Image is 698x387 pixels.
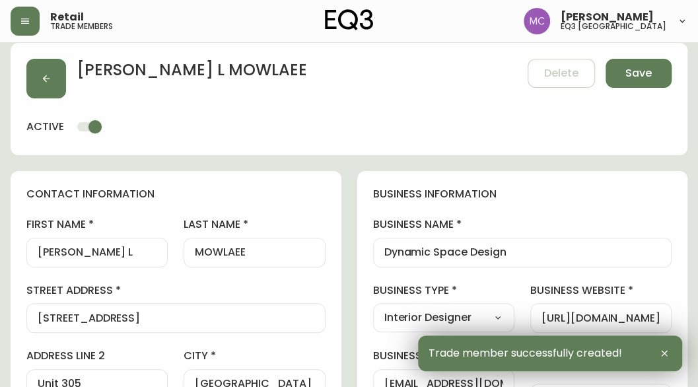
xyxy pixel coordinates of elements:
h5: eq3 [GEOGRAPHIC_DATA] [561,22,666,30]
label: last name [184,217,325,232]
h5: trade members [50,22,113,30]
label: business type [373,283,514,298]
span: Trade member successfully created! [429,347,622,359]
img: 6dbdb61c5655a9a555815750a11666cc [524,8,550,34]
input: https://www.designshop.com [541,312,660,324]
h4: business information [373,187,672,201]
label: business name [373,217,672,232]
h4: active [26,120,64,134]
label: business email [373,349,514,363]
img: logo [325,9,374,30]
label: business website [530,283,672,298]
span: Save [625,66,652,81]
button: Save [606,59,672,88]
span: [PERSON_NAME] [561,12,654,22]
label: first name [26,217,168,232]
span: Retail [50,12,84,22]
h4: contact information [26,187,326,201]
label: address line 2 [26,349,168,363]
label: street address [26,283,326,298]
h2: [PERSON_NAME] L MOWLAEE [77,59,307,88]
label: city [184,349,325,363]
